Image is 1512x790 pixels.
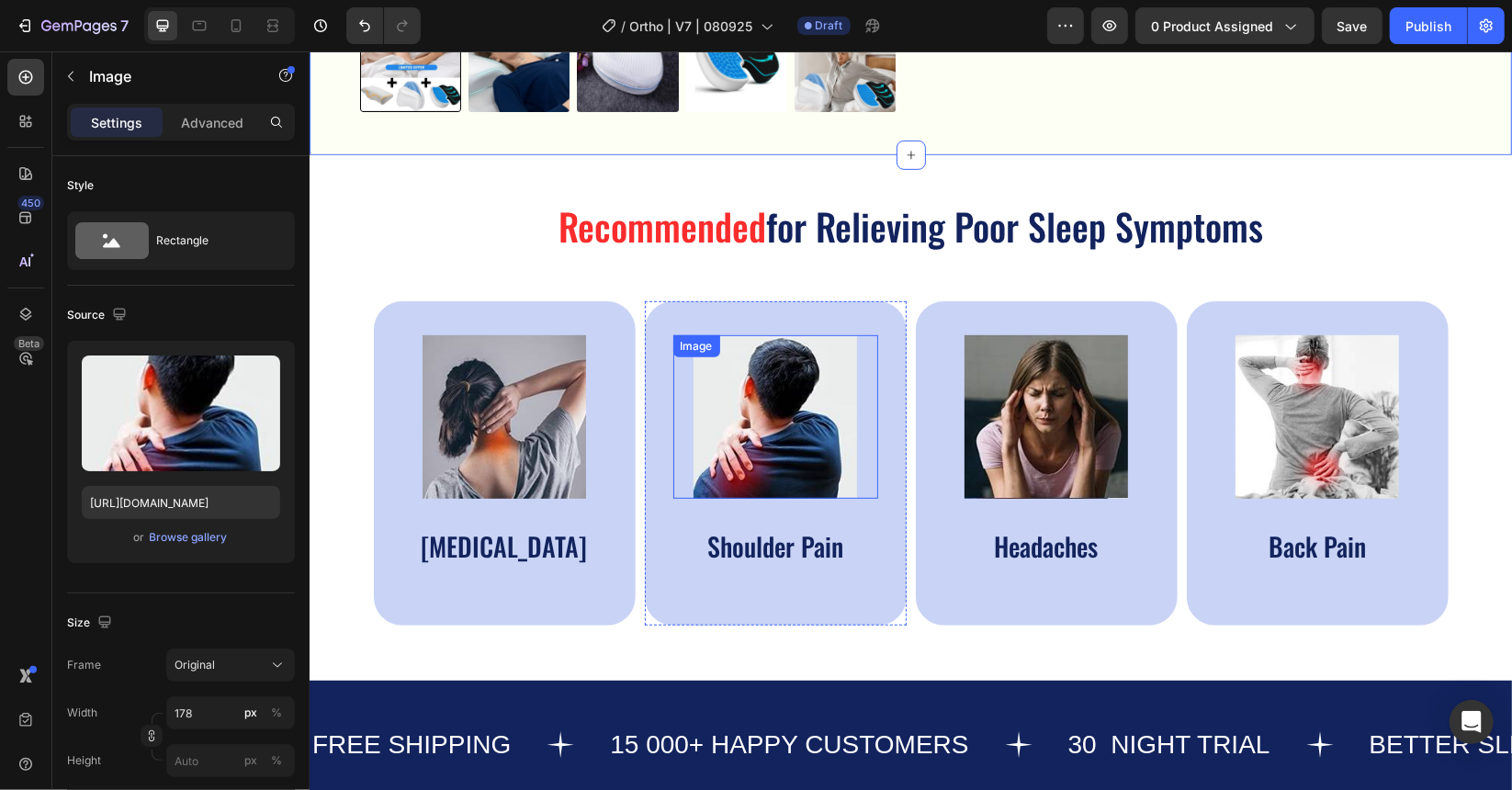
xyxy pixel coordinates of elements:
[149,528,229,547] button: Browse gallery
[1405,17,1451,36] div: Publish
[244,705,257,721] div: px
[156,220,268,262] div: Rectangle
[265,750,288,772] button: px
[67,657,101,673] label: Frame
[82,355,280,471] img: preview-image
[120,15,129,37] p: 7
[367,287,407,303] div: Image
[384,284,547,447] img: ergonomic neck support pillow, side sleeper neck pillow, pillow for neck and shoulder pain
[240,702,262,724] button: %
[1337,18,1368,34] span: Save
[91,113,142,132] p: Settings
[82,486,280,519] input: https://example.com/image.jpg
[64,150,1139,199] h2: for Relieving Poor Sleep Symptoms
[166,696,295,729] input: px%
[181,113,243,132] p: Advanced
[346,7,421,44] div: Undo/Redo
[249,147,457,202] span: Recommended
[89,65,245,87] p: Image
[655,284,818,447] img: morning neck pain pillow, Best Neck pillow, orthopedic neck pillow
[816,17,843,34] span: Draft
[1390,7,1467,44] button: Publish
[310,51,1512,790] iframe: Design area
[271,752,282,769] div: %
[67,177,94,194] div: Style
[240,750,262,772] button: %
[637,479,838,511] p: Headaches
[3,677,201,709] p: FREE SHIPPING
[366,479,567,511] p: Shoulder Pain
[166,649,295,682] button: Original
[67,705,97,721] label: Width
[1322,7,1382,44] button: Save
[1151,17,1273,36] span: 0 product assigned
[67,611,116,636] div: Size
[1450,700,1494,744] div: Open Intercom Messenger
[113,284,276,447] img: Cervical Neck Pillow, Best Pillow for neck Pain, orthopedic neck pillow
[14,336,44,351] div: Beta
[67,752,101,769] label: Height
[1135,7,1315,44] button: 0 product assigned
[300,677,659,709] p: 15 000+ HAPPY CUSTOMERS
[150,529,228,546] div: Browse gallery
[265,702,288,724] button: px
[271,705,282,721] div: %
[67,303,130,328] div: Source
[244,752,257,769] div: px
[622,17,626,36] span: /
[134,526,145,548] span: or
[759,677,961,709] p: 30 NIGHT TRIAL
[166,744,295,777] input: px%
[95,479,296,511] p: [MEDICAL_DATA]
[17,196,44,210] div: 450
[175,657,215,673] span: Original
[926,284,1089,447] img: Cervical Neck Pillow, Best Pillow for neck Pain, orthopedic neck pillow
[630,17,753,36] span: Ortho | V7 | 080925
[908,479,1109,511] p: Back Pain
[7,7,137,44] button: 7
